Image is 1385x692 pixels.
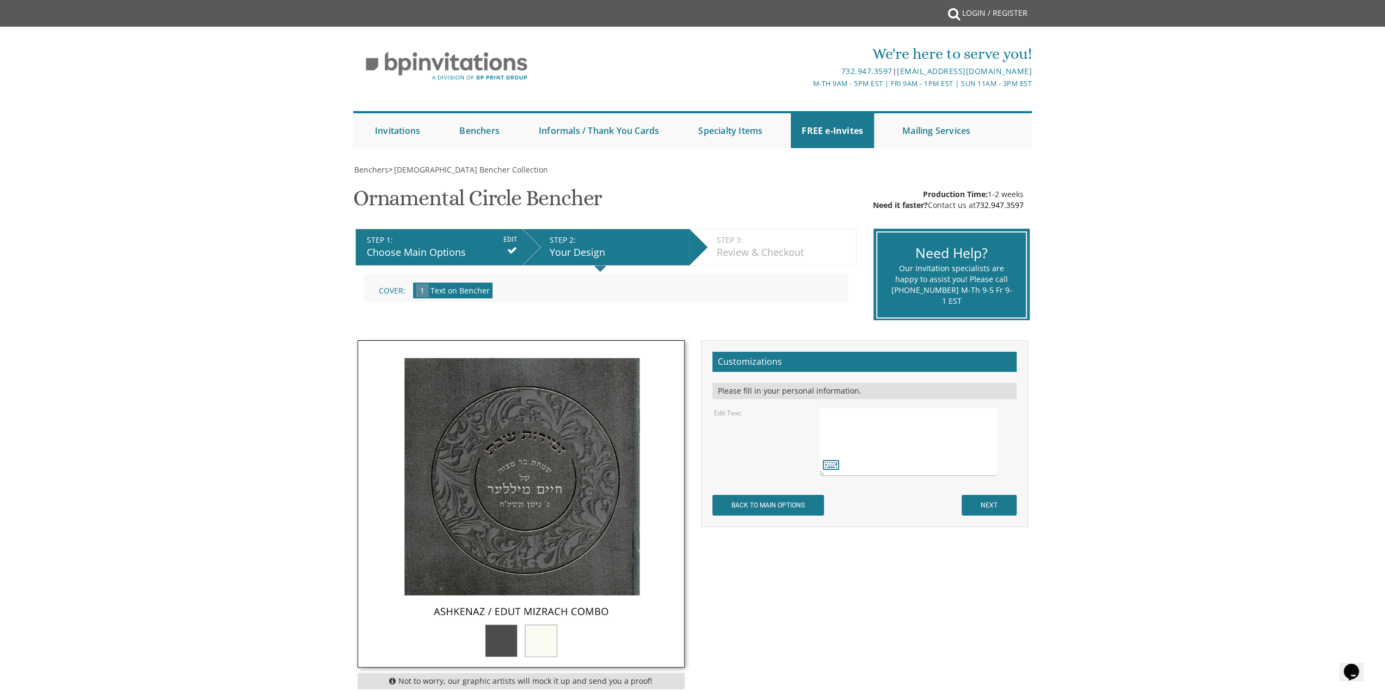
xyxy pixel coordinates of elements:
iframe: chat widget [1339,648,1374,681]
a: [EMAIL_ADDRESS][DOMAIN_NAME] [897,66,1032,76]
div: Need Help? [891,243,1012,263]
div: Choose Main Options [367,246,517,260]
span: Benchers [354,164,389,175]
input: BACK TO MAIN OPTIONS [712,495,824,516]
span: [DEMOGRAPHIC_DATA] Bencher Collection [394,164,548,175]
div: Not to worry, our graphic artists will mock it up and send you a proof! [358,673,685,689]
a: 732.947.3597 [976,200,1024,210]
a: Mailing Services [891,113,981,148]
span: 1 [416,284,429,297]
a: [DEMOGRAPHIC_DATA] Bencher Collection [393,164,548,175]
span: Text on Bencher [430,285,490,296]
span: Cover: [379,285,405,296]
a: 732.947.3597 [841,66,892,76]
div: 1-2 weeks Contact us at [873,189,1024,211]
h2: Customizations [712,352,1017,372]
input: NEXT [962,495,1017,516]
div: STEP 3: [717,235,851,246]
a: Informals / Thank You Cards [528,113,670,148]
span: > [389,164,548,175]
div: Our invitation specialists are happy to assist you! Please call [PHONE_NUMBER] M-Th 9-5 Fr 9-1 EST [891,263,1012,307]
a: FREE e-Invites [791,113,874,148]
div: STEP 1: [367,235,517,246]
div: | [580,65,1032,78]
a: Invitations [364,113,431,148]
label: Edit Text: [714,408,742,418]
div: STEP 2: [550,235,684,246]
a: Benchers [353,164,389,175]
img: BP Invitation Loft [353,44,540,89]
h1: Ornamental Circle Bencher [353,186,602,218]
div: M-Th 9am - 5pm EST | Fri 9am - 1pm EST | Sun 11am - 3pm EST [580,78,1032,89]
input: EDIT [503,235,517,244]
a: Benchers [448,113,510,148]
div: Please fill in your personal information. [712,383,1017,399]
a: Specialty Items [687,113,773,148]
span: Production Time: [923,189,988,199]
div: We're here to serve you! [580,43,1032,65]
div: Your Design [550,246,684,260]
div: Review & Checkout [717,246,851,260]
img: meshulav-thumb.jpg [358,341,684,667]
span: Need it faster? [873,200,928,210]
